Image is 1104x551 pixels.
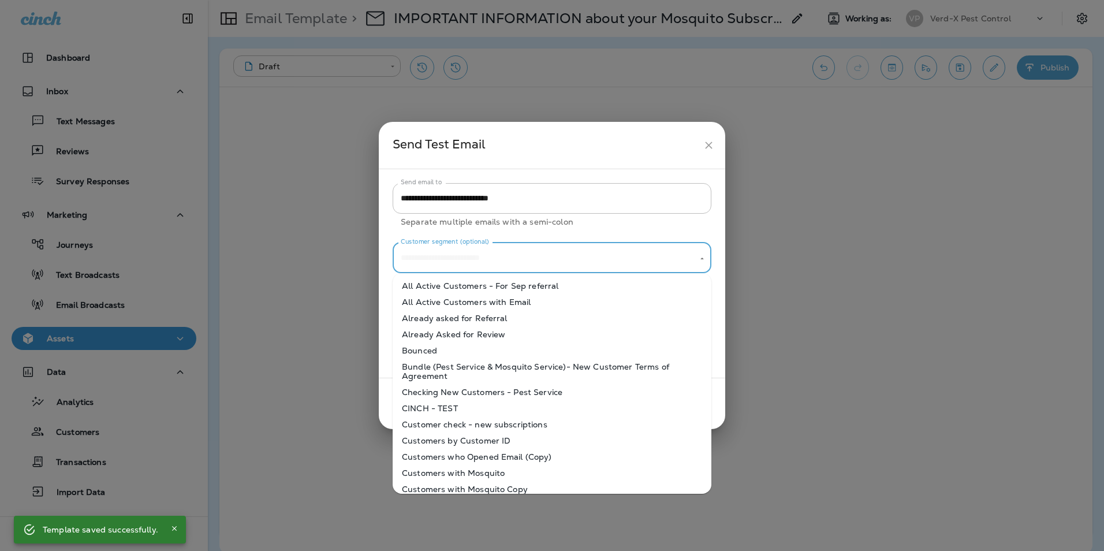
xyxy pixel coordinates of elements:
li: Already Asked for Review [393,326,711,342]
li: Customer check - new subscriptions [393,416,711,433]
li: Customers who Opened Email (Copy) [393,449,711,465]
label: Customer segment (optional) [401,237,489,246]
li: Already asked for Referral [393,310,711,326]
li: Bundle (Pest Service & Mosquito Service)- New Customer Terms of Agreement [393,359,711,384]
li: Customers with Mosquito [393,465,711,481]
p: Separate multiple emails with a semi-colon [401,215,703,229]
div: Send Test Email [393,135,698,156]
button: Close [167,522,181,535]
li: Bounced [393,342,711,359]
li: CINCH - TEST [393,400,711,416]
button: close [698,135,719,156]
li: Checking New Customers - Pest Service [393,384,711,400]
li: All Active Customers with Email [393,294,711,310]
li: All Active Customers - For Sep referral [393,278,711,294]
label: Send email to [401,178,442,187]
div: Template saved successfully. [43,519,158,540]
li: Customers with Mosquito Copy [393,481,711,497]
button: Close [697,254,707,264]
li: Customers by Customer ID [393,433,711,449]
